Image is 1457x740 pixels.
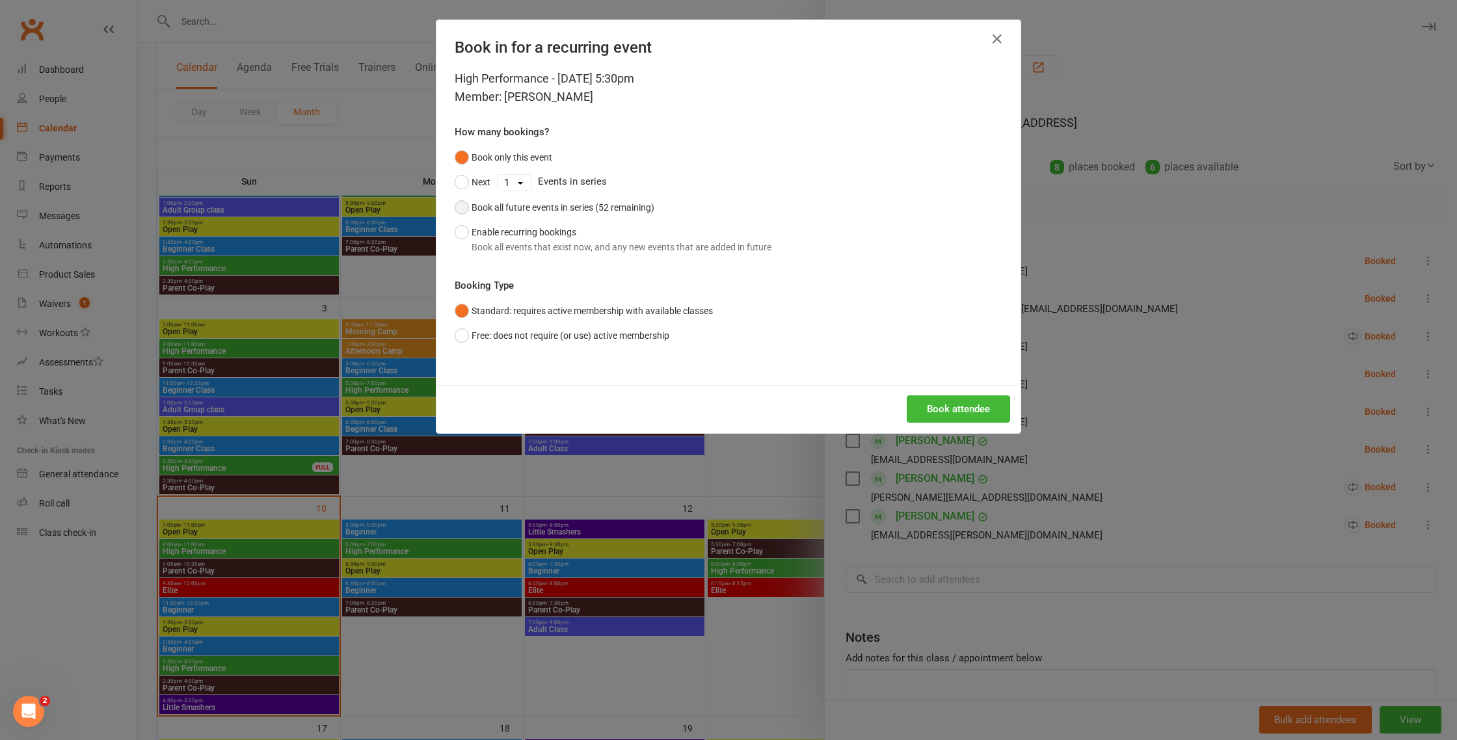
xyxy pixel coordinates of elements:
[472,240,771,254] div: Book all events that exist now, and any new events that are added in future
[455,70,1002,106] div: High Performance - [DATE] 5:30pm Member: [PERSON_NAME]
[455,195,654,220] button: Book all future events in series (52 remaining)
[907,395,1010,423] button: Book attendee
[455,170,1002,194] div: Events in series
[455,145,552,170] button: Book only this event
[13,696,44,727] iframe: Intercom live chat
[455,38,1002,57] h4: Book in for a recurring event
[472,200,654,215] div: Book all future events in series (52 remaining)
[455,323,669,348] button: Free: does not require (or use) active membership
[455,298,713,323] button: Standard: requires active membership with available classes
[455,278,514,293] label: Booking Type
[455,124,549,140] label: How many bookings?
[40,696,50,706] span: 2
[455,220,771,259] button: Enable recurring bookingsBook all events that exist now, and any new events that are added in future
[987,29,1008,49] button: Close
[455,170,490,194] button: Next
